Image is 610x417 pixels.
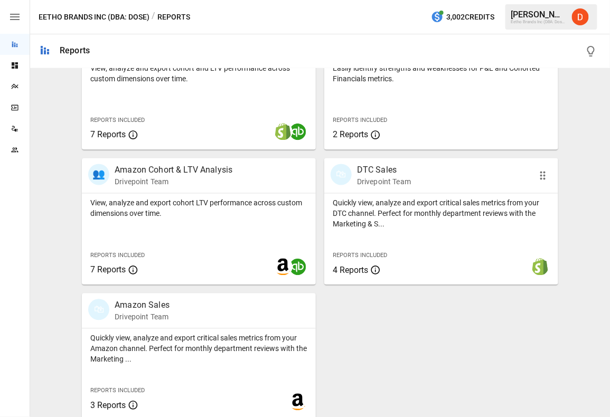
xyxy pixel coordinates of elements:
[427,7,499,27] button: 3,002Credits
[275,124,292,140] img: shopify
[289,259,306,276] img: quickbooks
[90,198,307,219] p: View, analyze and export cohort LTV performance across custom dimensions over time.
[90,387,145,394] span: Reports Included
[357,164,411,177] p: DTC Sales
[90,401,126,411] span: 3 Reports
[532,259,549,276] img: shopify
[511,20,566,24] div: Eetho Brands Inc (DBA: Dose)
[446,11,494,24] span: 3,002 Credits
[115,164,232,177] p: Amazon Cohort & LTV Analysis
[90,63,307,84] p: View, analyze and export cohort and LTV performance across custom dimensions over time.
[333,130,368,140] span: 2 Reports
[88,299,109,320] div: 🛍
[115,312,170,323] p: Drivepoint Team
[90,130,126,140] span: 7 Reports
[115,177,232,187] p: Drivepoint Team
[357,177,411,187] p: Drivepoint Team
[333,63,550,84] p: Easily identify strengths and weaknesses for P&L and Cohorted Financials metrics.
[333,198,550,230] p: Quickly view, analyze and export critical sales metrics from your DTC channel. Perfect for monthl...
[566,2,595,32] button: Daley Meistrell
[60,45,90,55] div: Reports
[289,394,306,411] img: amazon
[333,252,387,259] span: Reports Included
[90,117,145,124] span: Reports Included
[511,10,566,20] div: [PERSON_NAME]
[88,164,109,185] div: 👥
[115,299,170,312] p: Amazon Sales
[333,266,368,276] span: 4 Reports
[90,265,126,275] span: 7 Reports
[39,11,149,24] button: Eetho Brands Inc (DBA: Dose)
[331,164,352,185] div: 🛍
[90,252,145,259] span: Reports Included
[90,333,307,365] p: Quickly view, analyze and export critical sales metrics from your Amazon channel. Perfect for mon...
[275,259,292,276] img: amazon
[152,11,155,24] div: /
[333,117,387,124] span: Reports Included
[572,8,589,25] img: Daley Meistrell
[289,124,306,140] img: quickbooks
